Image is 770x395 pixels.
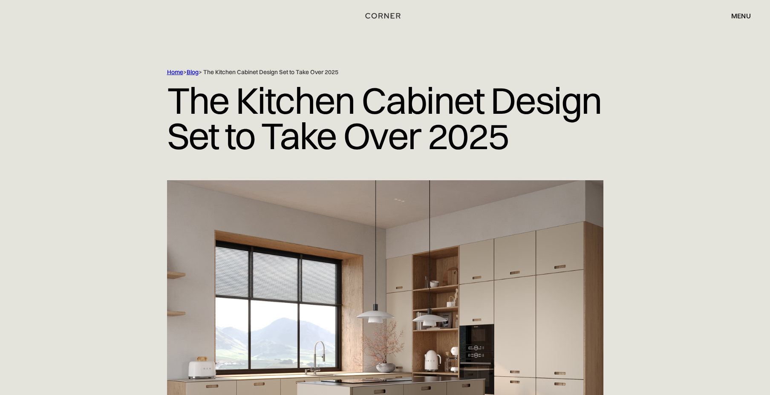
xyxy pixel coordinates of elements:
[167,68,183,76] a: Home
[731,12,751,19] div: menu
[167,76,603,160] h1: The Kitchen Cabinet Design Set to Take Over 2025
[355,10,415,21] a: home
[723,9,751,23] div: menu
[167,68,568,76] div: > > The Kitchen Cabinet Design Set to Take Over 2025
[187,68,199,76] a: Blog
